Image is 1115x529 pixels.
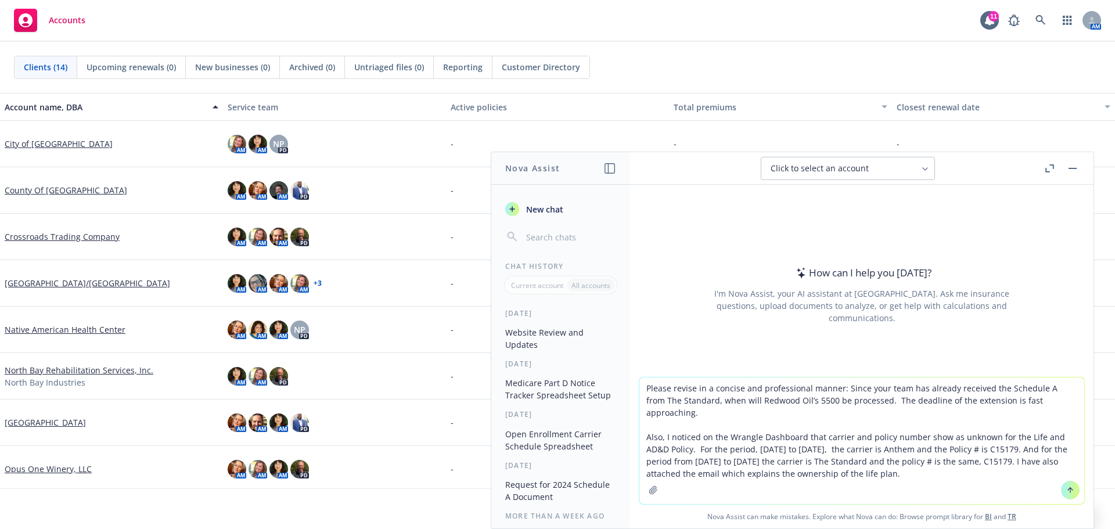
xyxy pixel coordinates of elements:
[761,157,935,180] button: Click to select an account
[491,460,630,470] div: [DATE]
[669,93,892,121] button: Total premiums
[793,265,931,280] div: How can I help you [DATE]?
[501,475,621,506] button: Request for 2024 Schedule A Document
[501,323,621,354] button: Website Review and Updates
[269,228,288,246] img: photo
[228,274,246,293] img: photo
[1008,512,1016,521] a: TR
[501,373,621,405] button: Medicare Part D Notice Tracker Spreadsheet Setup
[5,231,120,243] a: Crossroads Trading Company
[269,367,288,386] img: photo
[5,277,170,289] a: [GEOGRAPHIC_DATA]/[GEOGRAPHIC_DATA]
[269,321,288,339] img: photo
[24,61,67,73] span: Clients (14)
[354,61,424,73] span: Untriaged files (0)
[501,424,621,456] button: Open Enrollment Carrier Schedule Spreadsheet
[228,367,246,386] img: photo
[5,463,92,475] a: Opus One Winery, LLC
[451,323,454,336] span: -
[505,162,560,174] h1: Nova Assist
[249,413,267,432] img: photo
[511,280,563,290] p: Current account
[639,377,1084,504] textarea: Please revise in a concise and professional manner: Since your team has already received the Sche...
[228,181,246,200] img: photo
[451,463,454,475] span: -
[5,184,127,196] a: County Of [GEOGRAPHIC_DATA]
[451,138,454,150] span: -
[985,512,992,521] a: BI
[451,277,454,289] span: -
[269,413,288,432] img: photo
[451,231,454,243] span: -
[249,367,267,386] img: photo
[1056,9,1079,32] a: Switch app
[290,413,309,432] img: photo
[502,61,580,73] span: Customer Directory
[273,138,285,150] span: NP
[9,4,90,37] a: Accounts
[223,93,446,121] button: Service team
[228,460,246,478] img: photo
[269,181,288,200] img: photo
[635,505,1089,528] span: Nova Assist can make mistakes. Explore what Nova can do: Browse prompt library for and
[228,321,246,339] img: photo
[674,138,677,150] span: -
[249,181,267,200] img: photo
[571,280,610,290] p: All accounts
[892,93,1115,121] button: Closest renewal date
[897,101,1098,113] div: Closest renewal date
[314,280,322,287] a: + 3
[988,11,999,21] div: 11
[269,274,288,293] img: photo
[228,101,441,113] div: Service team
[5,376,85,388] span: North Bay Industries
[897,138,900,150] span: -
[451,370,454,382] span: -
[249,460,267,478] img: photo
[249,321,267,339] img: photo
[290,274,309,293] img: photo
[228,413,246,432] img: photo
[524,203,563,215] span: New chat
[290,181,309,200] img: photo
[5,364,153,376] a: North Bay Rehabilitation Services, Inc.
[1002,9,1026,32] a: Report a Bug
[5,138,113,150] a: City of [GEOGRAPHIC_DATA]
[674,101,875,113] div: Total premiums
[249,135,267,153] img: photo
[290,228,309,246] img: photo
[294,323,305,336] span: NP
[446,93,669,121] button: Active policies
[451,184,454,196] span: -
[249,228,267,246] img: photo
[443,61,483,73] span: Reporting
[5,101,206,113] div: Account name, DBA
[5,416,86,429] a: [GEOGRAPHIC_DATA]
[49,16,85,25] span: Accounts
[491,308,630,318] div: [DATE]
[501,199,621,219] button: New chat
[491,409,630,419] div: [DATE]
[289,61,335,73] span: Archived (0)
[491,511,630,521] div: More than a week ago
[228,228,246,246] img: photo
[451,416,454,429] span: -
[228,135,246,153] img: photo
[195,61,270,73] span: New businesses (0)
[524,229,616,245] input: Search chats
[269,460,288,478] img: photo
[5,323,125,336] a: Native American Health Center
[491,261,630,271] div: Chat History
[451,101,664,113] div: Active policies
[491,359,630,369] div: [DATE]
[290,460,309,478] img: photo
[1029,9,1052,32] a: Search
[699,287,1025,324] div: I'm Nova Assist, your AI assistant at [GEOGRAPHIC_DATA]. Ask me insurance questions, upload docum...
[249,274,267,293] img: photo
[87,61,176,73] span: Upcoming renewals (0)
[771,163,869,174] span: Click to select an account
